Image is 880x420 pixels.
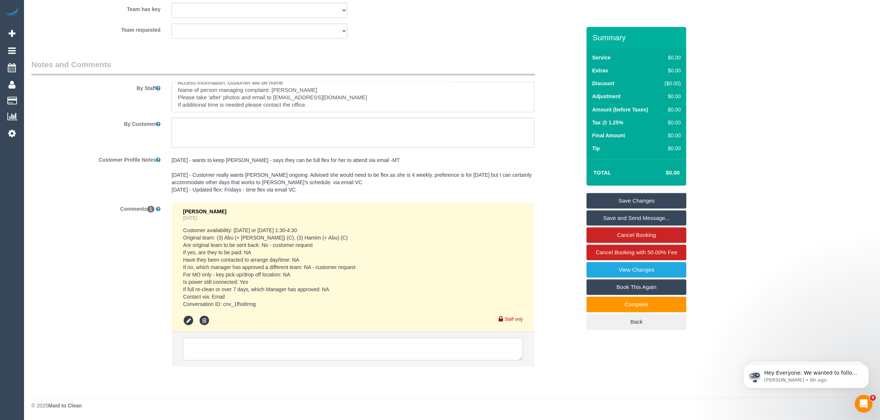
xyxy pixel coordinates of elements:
label: Tip [592,145,600,152]
label: Service [592,54,611,61]
small: Staff only [505,317,523,322]
label: Amount (before Taxes) [592,106,648,113]
h3: Summary [592,33,683,42]
legend: Notes and Comments [31,59,535,76]
label: Final Amount [592,132,625,139]
a: [DATE] [183,216,197,221]
div: $0.00 [661,93,681,100]
label: By Staff [26,82,166,92]
div: $0.00 [661,54,681,61]
a: Cancel Booking with 50.00% Fee [587,245,686,260]
a: Cancel Booking [587,227,686,243]
iframe: Intercom live chat [855,395,873,413]
strong: Total [593,169,611,176]
pre: Customer availability: [DATE] or [DATE] 1:30-4:30 Original team: (3) Abu (+ [PERSON_NAME]) (C), (... [183,227,523,308]
div: $0.00 [661,67,681,74]
div: $0.00 [661,106,681,113]
div: $0.00 [661,145,681,152]
label: Discount [592,80,614,87]
p: Message from Ellie, sent 6h ago [32,28,128,35]
div: © 2025 [31,402,873,409]
strong: Maid to Clean [48,403,82,409]
a: Save Changes [587,193,686,209]
a: Back [587,314,686,330]
span: Cancel Booking with 50.00% Fee [596,249,677,255]
label: Customer Profile Notes [26,154,166,163]
span: 9 [870,395,876,401]
img: Automaid Logo [4,7,19,18]
a: Save and Send Message... [587,210,686,226]
div: $0.00 [661,132,681,139]
pre: [DATE] - wants to keep [PERSON_NAME] - says they can be full flex for her to attend via email -MT... [171,156,534,193]
a: Complete [587,297,686,312]
label: By Customer [26,118,166,128]
label: Tax @ 1.25% [592,119,623,126]
label: Extras [592,67,608,74]
div: ($0.00) [661,80,681,87]
label: Adjustment [592,93,621,100]
label: Team has key [26,3,166,13]
a: Book This Again [587,279,686,295]
span: [PERSON_NAME] [183,209,226,214]
iframe: Intercom notifications message [732,348,880,400]
a: View Changes [587,262,686,278]
span: Hey Everyone: We wanted to follow up and let you know we have been closely monitoring the account... [32,21,126,101]
label: Team requested [26,24,166,34]
span: 1 [147,206,155,213]
label: Comments [26,203,166,213]
div: $0.00 [661,119,681,126]
h4: $0.00 [644,170,680,176]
